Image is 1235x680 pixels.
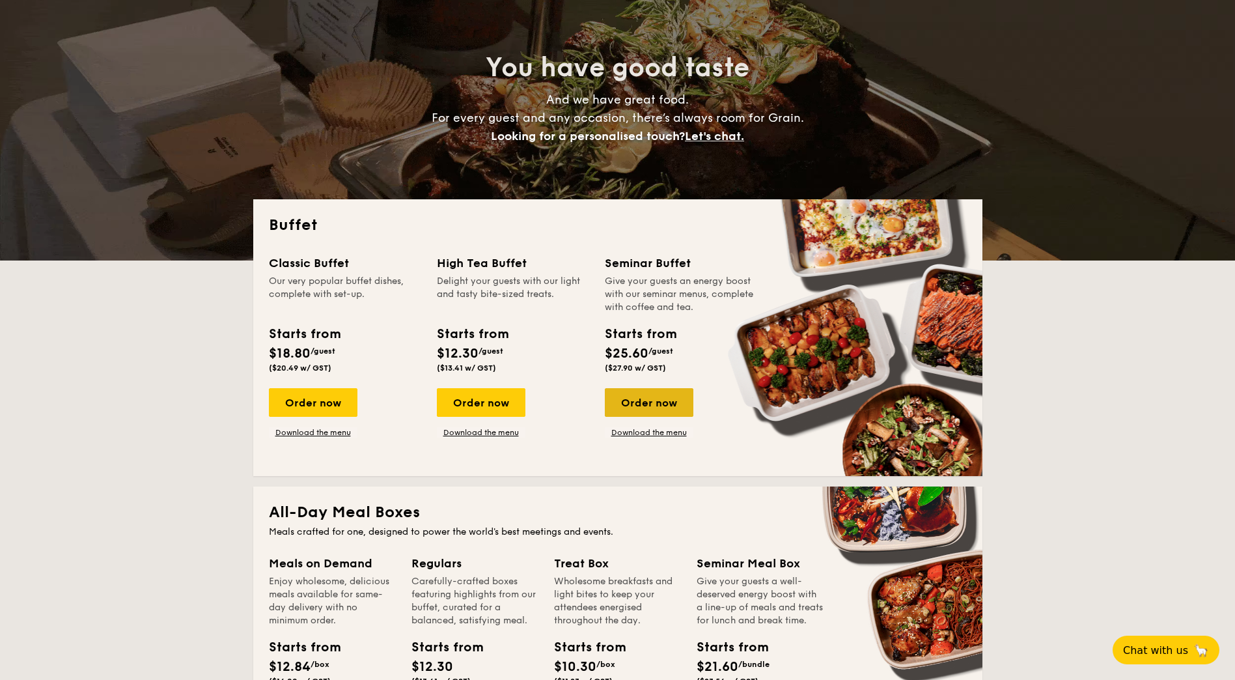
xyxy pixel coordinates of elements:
span: ($13.41 w/ GST) [437,363,496,373]
div: Starts from [269,638,327,657]
div: Seminar Meal Box [697,554,824,573]
div: High Tea Buffet [437,254,589,272]
span: $25.60 [605,346,648,361]
div: Enjoy wholesome, delicious meals available for same-day delivery with no minimum order. [269,575,396,627]
a: Download the menu [437,427,525,438]
div: Carefully-crafted boxes featuring highlights from our buffet, curated for a balanced, satisfying ... [411,575,538,627]
div: Starts from [411,638,470,657]
div: Classic Buffet [269,254,421,272]
span: $18.80 [269,346,311,361]
span: $12.30 [437,346,479,361]
div: Starts from [269,324,340,344]
span: /guest [311,347,335,356]
span: /box [311,660,329,669]
div: Wholesome breakfasts and light bites to keep your attendees energised throughout the day. [554,575,681,627]
span: /guest [479,347,503,356]
div: Starts from [437,324,508,344]
span: $12.30 [411,659,453,675]
div: Give your guests a well-deserved energy boost with a line-up of meals and treats for lunch and br... [697,575,824,627]
span: You have good taste [486,52,749,83]
span: /bundle [738,660,770,669]
span: And we have great food. For every guest and any occasion, there’s always room for Grain. [432,92,804,143]
span: 🦙 [1193,643,1209,658]
span: ($27.90 w/ GST) [605,363,666,373]
h2: All-Day Meal Boxes [269,502,967,523]
span: $12.84 [269,659,311,675]
div: Our very popular buffet dishes, complete with set-up. [269,275,421,314]
div: Delight your guests with our light and tasty bite-sized treats. [437,275,589,314]
span: /guest [648,347,673,356]
a: Download the menu [269,427,357,438]
div: Starts from [554,638,613,657]
div: Order now [605,388,693,417]
span: Chat with us [1123,644,1188,657]
span: $10.30 [554,659,596,675]
span: Let's chat. [685,129,744,143]
span: ($20.49 w/ GST) [269,363,331,373]
span: /box [596,660,615,669]
div: Starts from [697,638,755,657]
button: Chat with us🦙 [1113,636,1219,664]
div: Treat Box [554,554,681,573]
span: Looking for a personalised touch? [491,129,685,143]
h2: Buffet [269,215,967,236]
div: Starts from [605,324,676,344]
span: $21.60 [697,659,738,675]
div: Order now [437,388,525,417]
div: Order now [269,388,357,417]
div: Seminar Buffet [605,254,757,272]
a: Download the menu [605,427,693,438]
div: Meals crafted for one, designed to power the world's best meetings and events. [269,526,967,539]
div: Regulars [411,554,538,573]
div: Meals on Demand [269,554,396,573]
div: Give your guests an energy boost with our seminar menus, complete with coffee and tea. [605,275,757,314]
